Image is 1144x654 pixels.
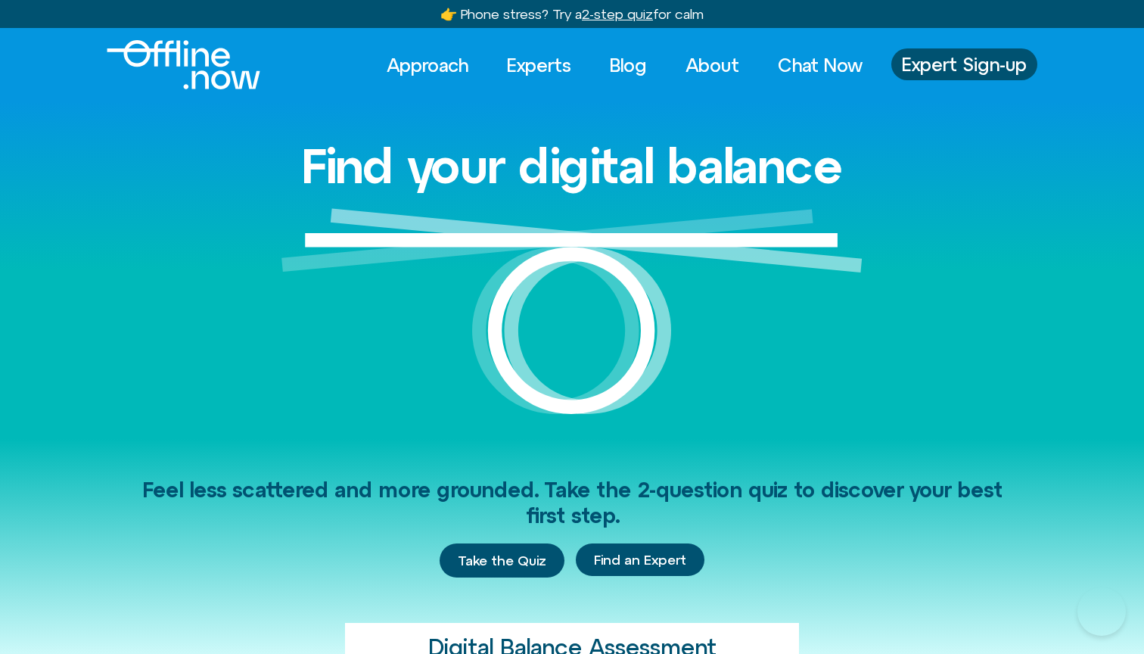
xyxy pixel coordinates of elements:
[373,48,876,82] nav: Menu
[582,6,653,22] u: 2-step quiz
[458,553,546,569] span: Take the Quiz
[301,139,843,192] h1: Find your digital balance
[493,48,585,82] a: Experts
[107,40,260,89] img: offline.now
[891,48,1037,80] a: Expert Sign-up
[107,40,235,89] div: Logo
[440,543,564,578] a: Take the Quiz
[596,48,661,82] a: Blog
[576,543,704,577] a: Find an Expert
[764,48,876,82] a: Chat Now
[373,48,482,82] a: Approach
[594,553,686,568] span: Find an Expert
[902,54,1027,74] span: Expert Sign-up
[1077,587,1126,636] iframe: Botpress
[440,6,704,22] a: 👉 Phone stress? Try a2-step quizfor calm
[576,543,704,578] div: Find an Expert
[142,478,1003,528] span: Feel less scattered and more grounded. Take the 2-question quiz to discover your best first step.
[672,48,753,82] a: About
